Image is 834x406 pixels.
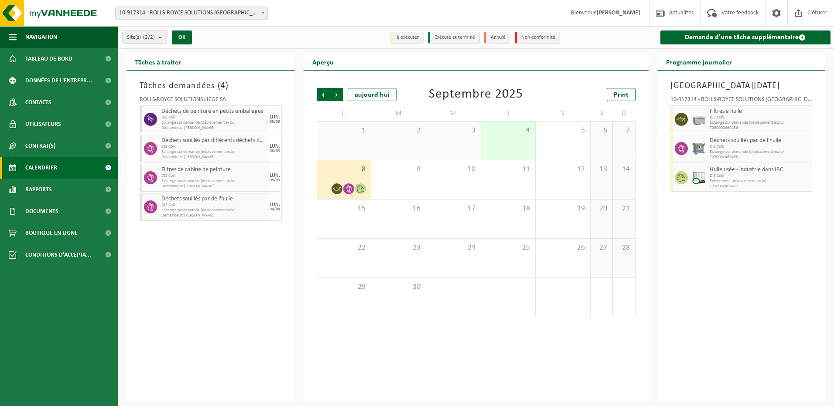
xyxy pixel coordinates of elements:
[431,243,476,253] span: 24
[670,97,813,105] div: 10-917314 - ROLLS-ROYCE SOLUTIONS [GEOGRAPHIC_DATA] SA - GRÂCE-HOLLOGNE
[161,137,267,144] span: Déchets souillés par différents déchets dangereux
[607,88,636,101] a: Print
[270,115,280,120] div: LUN.
[371,105,426,121] td: M
[617,243,630,253] span: 28
[126,53,190,70] h2: Tâches à traiter
[348,88,396,101] div: aujourd'hui
[710,184,810,189] span: T250002469457
[140,97,282,105] div: ROLLS-ROYCE SOLUTIONS LIÈGE SA
[485,126,531,135] span: 4
[595,126,608,135] span: 6
[484,32,510,44] li: Annulé
[270,144,280,149] div: LUN.
[270,173,280,178] div: LUN.
[25,113,61,135] span: Utilisateurs
[143,34,155,40] count: (2/2)
[376,204,421,213] span: 16
[692,171,705,184] img: PB-IC-CU
[613,105,635,121] td: D
[25,91,51,113] span: Contacts
[428,32,480,44] li: Exécuté et terminé
[25,26,57,48] span: Navigation
[270,202,280,207] div: LUN.
[161,155,267,160] span: Demandeur: [PERSON_NAME]
[122,30,167,44] button: Site(s)(2/2)
[670,79,813,92] h3: [GEOGRAPHIC_DATA][DATE]
[161,208,267,213] span: Echange sur demande (déplacement exclu)
[270,149,280,153] div: 08/09
[321,204,367,213] span: 15
[330,88,343,101] span: Suivant
[270,120,280,124] div: 08/09
[25,244,91,266] span: Conditions d'accepta...
[710,108,810,115] span: Filtres à huile
[25,157,57,179] span: Calendrier
[617,126,630,135] span: 7
[540,243,586,253] span: 26
[161,179,267,184] span: Echange sur demande (déplacement exclu)
[617,204,630,213] span: 21
[161,184,267,189] span: Demandeur: [PERSON_NAME]
[710,137,810,144] span: Déchets souillés par de l'huile
[161,196,267,203] span: Déchets souillés par de l'huile
[595,204,608,213] span: 20
[161,108,267,115] span: Déchets de peinture en petits emballages
[321,282,367,292] span: 29
[657,53,741,70] h2: Programme journalier
[710,115,810,120] span: DIS Colli
[710,149,810,155] span: Echange sur demande (déplacement exclu)
[221,81,226,90] span: 4
[161,144,267,149] span: DIS Colli
[485,165,531,174] span: 11
[481,105,536,121] td: J
[591,105,613,121] td: S
[127,31,155,44] span: Site(s)
[595,165,608,174] span: 13
[270,207,280,212] div: 08/09
[25,48,72,70] span: Tableau de bord
[116,7,267,19] span: 10-917314 - ROLLS-ROYCE SOLUTIONS LIÈGE SA - GRÂCE-HOLLOGNE
[376,282,421,292] span: 30
[540,165,586,174] span: 12
[161,120,267,125] span: Echange sur demande (déplacement exclu)
[172,30,192,44] button: OK
[614,91,629,98] span: Print
[515,32,560,44] li: Non-conformité
[595,243,608,253] span: 27
[161,213,267,218] span: Demandeur: [PERSON_NAME]
[161,149,267,155] span: Echange sur demande (déplacement exclu)
[540,126,586,135] span: 5
[710,155,810,160] span: T250002469456
[390,32,424,44] li: à exécuter
[321,126,367,135] span: 1
[710,173,810,179] span: DIS Colli
[692,142,705,155] img: PB-AP-0800-MET-02-01
[429,88,523,101] div: Septembre 2025
[710,144,810,149] span: DIS Colli
[161,166,267,173] span: Filtres de cabine de peinture
[597,10,640,16] strong: [PERSON_NAME]
[25,135,55,157] span: Contrat(s)
[376,165,421,174] span: 9
[317,88,330,101] span: Précédent
[321,243,367,253] span: 22
[376,243,421,253] span: 23
[376,126,421,135] span: 2
[161,125,267,131] span: Demandeur: [PERSON_NAME]
[161,115,267,120] span: DIS Colli
[25,70,92,91] span: Données de l'entrepr...
[140,79,282,92] h3: Tâches demandées ( )
[431,204,476,213] span: 17
[321,165,367,174] span: 8
[431,165,476,174] span: 10
[25,179,52,200] span: Rapports
[710,125,810,131] span: T250002469456
[536,105,591,121] td: V
[304,53,342,70] h2: Aperçu
[540,204,586,213] span: 19
[617,165,630,174] span: 14
[485,243,531,253] span: 25
[161,173,267,179] span: DIS Colli
[317,105,372,121] td: L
